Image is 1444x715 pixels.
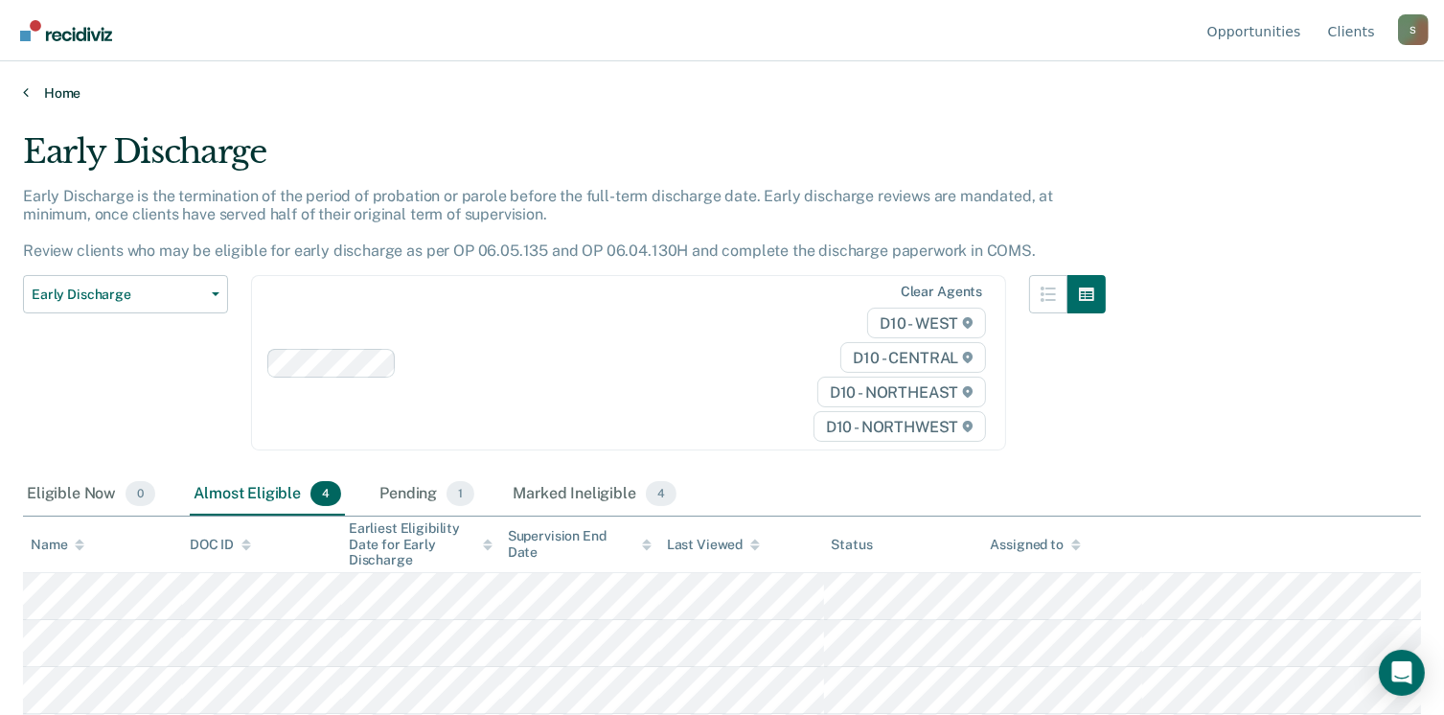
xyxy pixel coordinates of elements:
[190,537,251,553] div: DOC ID
[23,473,159,516] div: Eligible Now0
[832,537,873,553] div: Status
[31,537,84,553] div: Name
[901,284,982,300] div: Clear agents
[23,275,228,313] button: Early Discharge
[1398,14,1429,45] div: S
[867,308,986,338] span: D10 - WEST
[376,473,478,516] div: Pending1
[126,481,155,506] span: 0
[32,287,204,303] span: Early Discharge
[349,520,493,568] div: Earliest Eligibility Date for Early Discharge
[840,342,986,373] span: D10 - CENTRAL
[23,84,1421,102] a: Home
[508,528,652,561] div: Supervision End Date
[310,481,341,506] span: 4
[20,20,112,41] img: Recidiviz
[646,481,676,506] span: 4
[817,377,986,407] span: D10 - NORTHEAST
[667,537,760,553] div: Last Viewed
[190,473,345,516] div: Almost Eligible4
[23,187,1053,261] p: Early Discharge is the termination of the period of probation or parole before the full-term disc...
[1379,650,1425,696] div: Open Intercom Messenger
[990,537,1080,553] div: Assigned to
[509,473,680,516] div: Marked Ineligible4
[23,132,1106,187] div: Early Discharge
[814,411,986,442] span: D10 - NORTHWEST
[1398,14,1429,45] button: Profile dropdown button
[447,481,474,506] span: 1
